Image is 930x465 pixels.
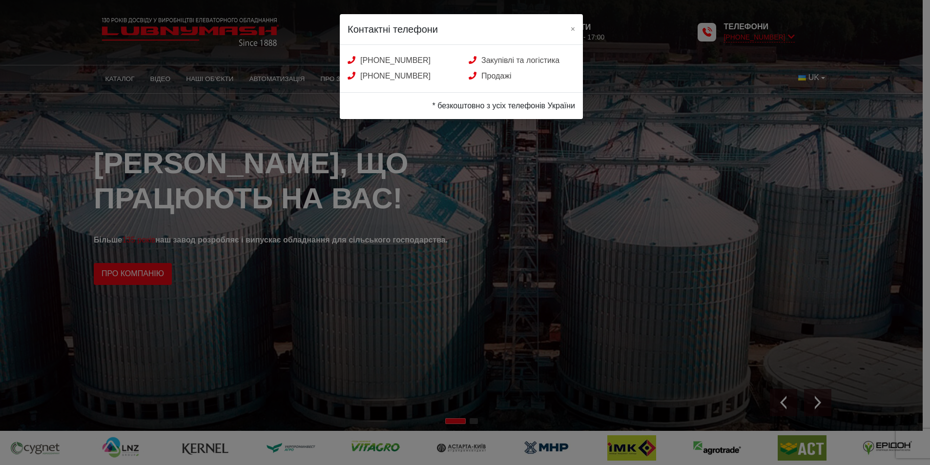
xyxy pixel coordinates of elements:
[563,14,583,42] button: Close
[469,56,559,64] a: Закупівлі та логістика
[469,72,511,80] a: Продажі
[348,56,431,64] a: [PHONE_NUMBER]
[340,92,583,119] div: * безкоштовно з усіх телефонів України
[348,72,431,80] a: [PHONE_NUMBER]
[571,25,575,33] span: ×
[348,22,438,37] h5: Контактні телефони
